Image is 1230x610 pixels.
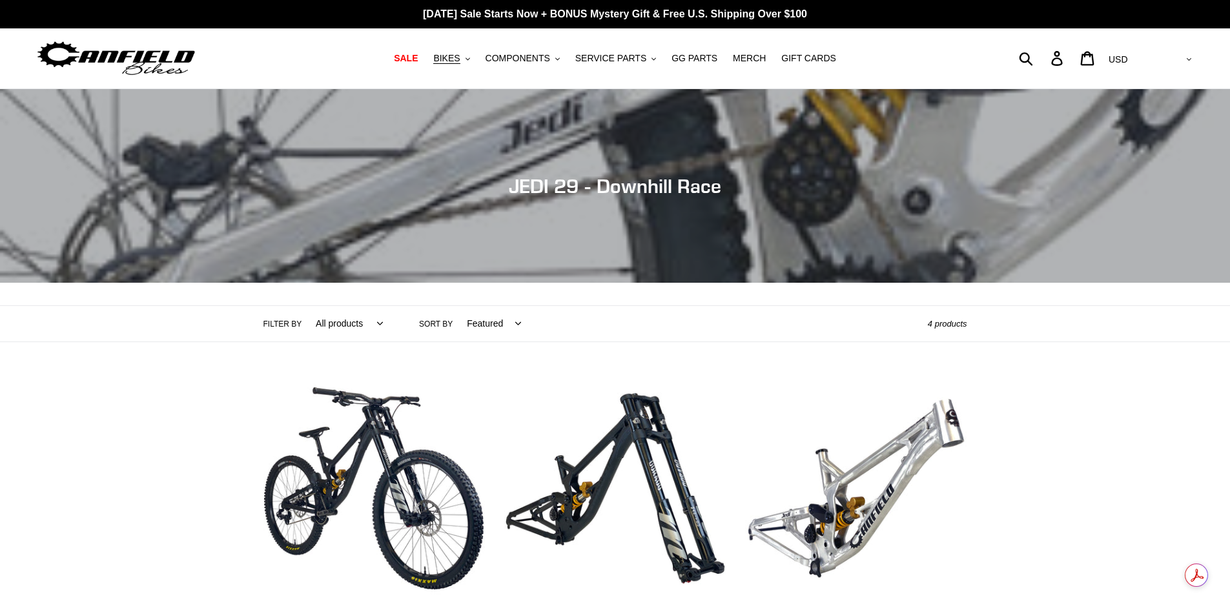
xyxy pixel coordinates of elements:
a: GIFT CARDS [775,50,843,67]
button: SERVICE PARTS [569,50,662,67]
a: GG PARTS [665,50,724,67]
label: Sort by [419,318,453,330]
label: Filter by [263,318,302,330]
span: GIFT CARDS [781,53,836,64]
span: GG PARTS [671,53,717,64]
span: JEDI 29 - Downhill Race [509,174,721,198]
img: Canfield Bikes [36,38,197,79]
span: COMPONENTS [486,53,550,64]
input: Search [1026,44,1059,72]
span: SALE [394,53,418,64]
span: MERCH [733,53,766,64]
span: BIKES [433,53,460,64]
a: SALE [387,50,424,67]
button: BIKES [427,50,476,67]
a: MERCH [726,50,772,67]
span: SERVICE PARTS [575,53,646,64]
span: 4 products [928,319,967,329]
button: COMPONENTS [479,50,566,67]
